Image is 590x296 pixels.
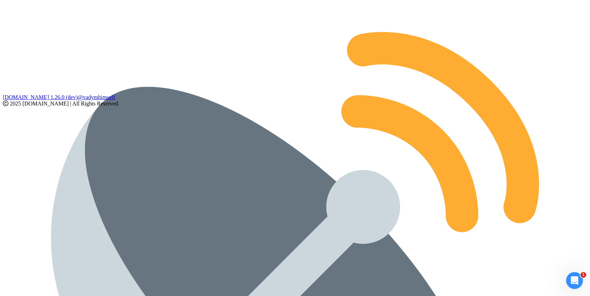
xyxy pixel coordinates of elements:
span: copyright [3,101,8,106]
a: [DOMAIN_NAME] 1.26.0 (dev) [3,94,78,100]
iframe: Intercom live chat [566,272,583,289]
a: @vadymhimself [78,94,115,100]
div: 2025 [DOMAIN_NAME] | All Rights Reserved. [3,101,587,107]
span: 1 [581,272,586,278]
